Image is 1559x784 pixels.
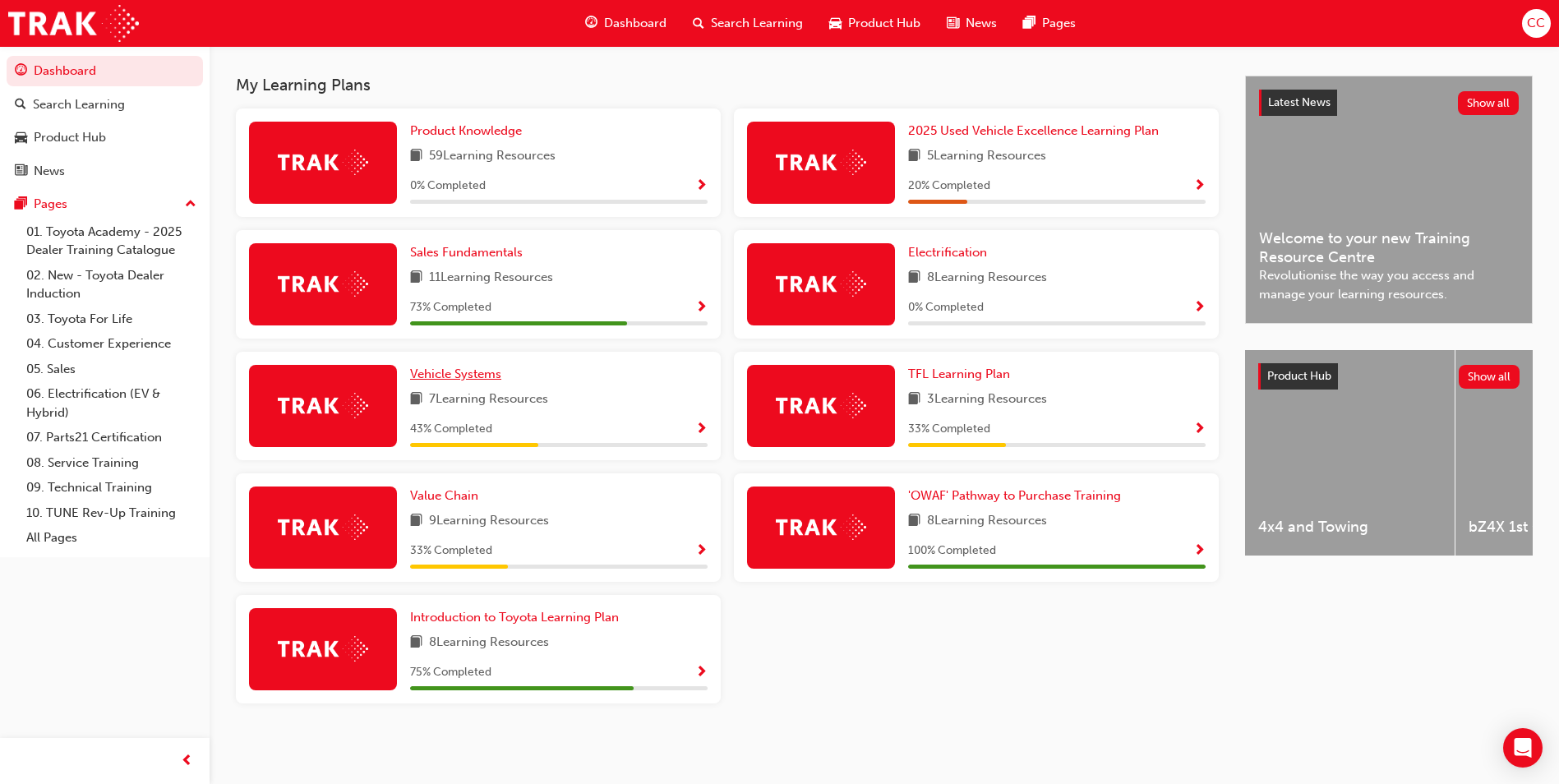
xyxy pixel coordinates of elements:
[410,542,492,560] span: 33 % Completed
[908,122,1165,141] a: 2025 Used Vehicle Excellence Learning Plan
[7,189,203,219] button: Pages
[410,420,492,439] span: 43 % Completed
[1193,544,1206,559] span: Show Progress
[695,662,708,683] button: Show Progress
[278,150,368,175] img: Trak
[181,751,193,772] span: prev-icon
[15,98,26,113] span: search-icon
[711,14,803,33] span: Search Learning
[20,475,203,500] a: 09. Technical Training
[848,14,920,33] span: Product Hub
[15,131,27,145] span: car-icon
[693,13,704,34] span: search-icon
[410,123,522,138] span: Product Knowledge
[7,90,203,120] a: Search Learning
[908,487,1128,505] a: 'OWAF' Pathway to Purchase Training
[1245,76,1533,324] a: Latest NewsShow allWelcome to your new Training Resource CentreRevolutionise the way you access a...
[429,633,549,653] span: 8 Learning Resources
[829,13,842,34] span: car-icon
[1527,14,1545,33] span: CC
[947,13,959,34] span: news-icon
[908,268,920,288] span: book-icon
[20,307,203,332] a: 03. Toyota For Life
[429,268,553,288] span: 11 Learning Resources
[410,487,485,505] a: Value Chain
[1259,229,1519,266] span: Welcome to your new Training Resource Centre
[410,177,486,196] span: 0 % Completed
[1259,266,1519,303] span: Revolutionise the way you access and manage your learning resources.
[572,7,680,40] a: guage-iconDashboard
[695,544,708,559] span: Show Progress
[966,14,997,33] span: News
[15,164,27,179] span: news-icon
[927,390,1047,410] span: 3 Learning Resources
[934,7,1010,40] a: news-iconNews
[278,393,368,418] img: Trak
[776,393,866,418] img: Trak
[695,179,708,194] span: Show Progress
[20,219,203,263] a: 01. Toyota Academy - 2025 Dealer Training Catalogue
[236,76,1219,95] h3: My Learning Plans
[34,128,106,147] div: Product Hub
[410,390,422,410] span: book-icon
[908,123,1159,138] span: 2025 Used Vehicle Excellence Learning Plan
[1522,9,1551,38] button: CC
[695,666,708,680] span: Show Progress
[695,301,708,316] span: Show Progress
[1267,369,1331,383] span: Product Hub
[776,271,866,297] img: Trak
[410,122,528,141] a: Product Knowledge
[908,146,920,167] span: book-icon
[1193,301,1206,316] span: Show Progress
[908,367,1010,381] span: TFL Learning Plan
[816,7,934,40] a: car-iconProduct Hub
[20,263,203,307] a: 02. New - Toyota Dealer Induction
[15,64,27,79] span: guage-icon
[20,331,203,357] a: 04. Customer Experience
[20,425,203,450] a: 07. Parts21 Certification
[410,268,422,288] span: book-icon
[20,500,203,526] a: 10. TUNE Rev-Up Training
[20,381,203,425] a: 06. Electrification (EV & Hybrid)
[410,365,508,384] a: Vehicle Systems
[20,525,203,551] a: All Pages
[33,95,125,114] div: Search Learning
[604,14,666,33] span: Dashboard
[927,268,1047,288] span: 8 Learning Resources
[908,542,996,560] span: 100 % Completed
[908,245,987,260] span: Electrification
[1193,179,1206,194] span: Show Progress
[908,365,1017,384] a: TFL Learning Plan
[7,53,203,189] button: DashboardSearch LearningProduct HubNews
[7,122,203,153] a: Product Hub
[1010,7,1089,40] a: pages-iconPages
[7,56,203,86] a: Dashboard
[908,488,1121,503] span: 'OWAF' Pathway to Purchase Training
[410,633,422,653] span: book-icon
[1193,176,1206,196] button: Show Progress
[908,177,990,196] span: 20 % Completed
[185,194,196,215] span: up-icon
[20,357,203,382] a: 05. Sales
[695,176,708,196] button: Show Progress
[776,150,866,175] img: Trak
[8,5,139,42] img: Trak
[908,243,994,262] a: Electrification
[1258,363,1520,390] a: Product HubShow all
[410,663,491,682] span: 75 % Completed
[695,297,708,318] button: Show Progress
[1193,297,1206,318] button: Show Progress
[585,13,597,34] span: guage-icon
[908,420,990,439] span: 33 % Completed
[908,390,920,410] span: book-icon
[695,419,708,440] button: Show Progress
[34,195,67,214] div: Pages
[927,146,1046,167] span: 5 Learning Resources
[410,367,501,381] span: Vehicle Systems
[410,298,491,317] span: 73 % Completed
[776,514,866,540] img: Trak
[15,197,27,212] span: pages-icon
[278,271,368,297] img: Trak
